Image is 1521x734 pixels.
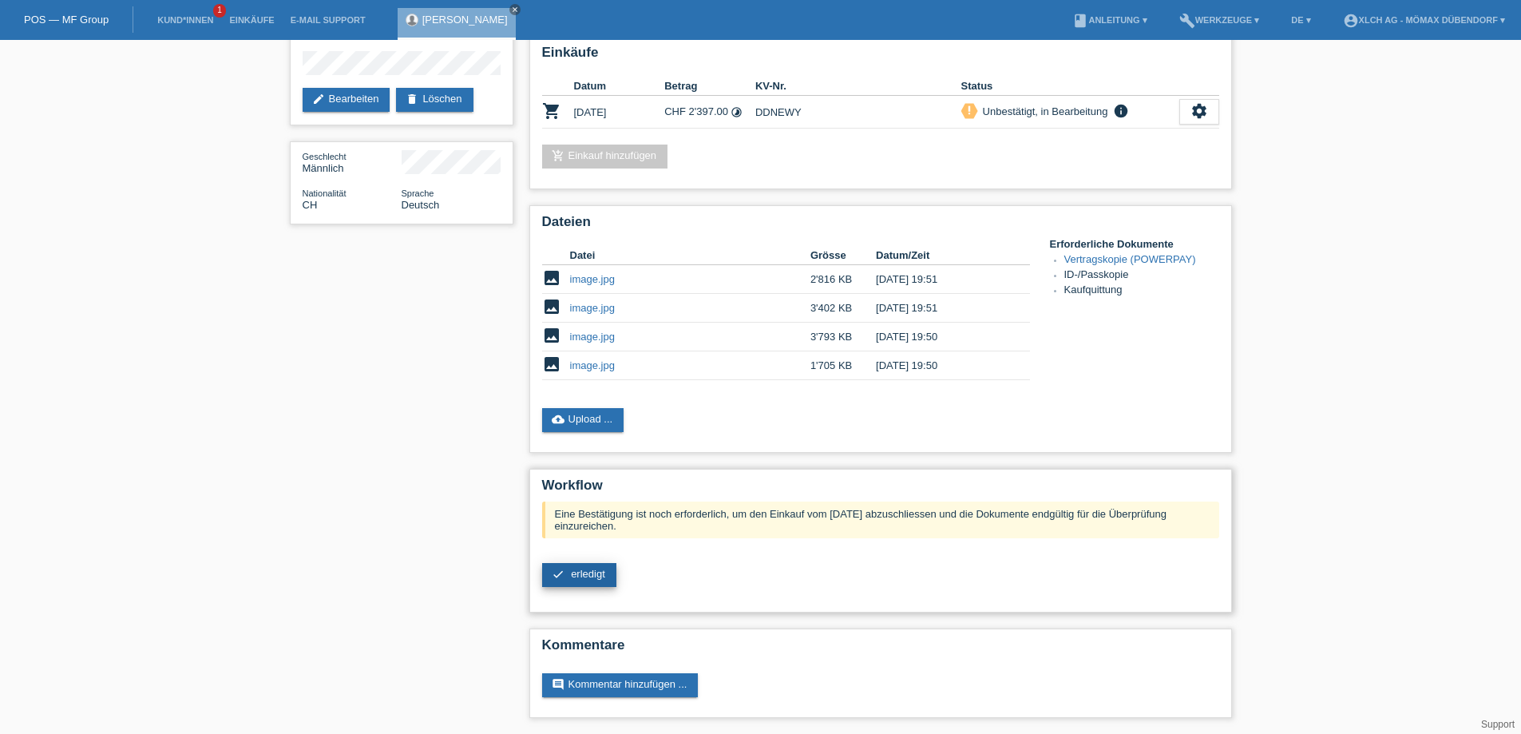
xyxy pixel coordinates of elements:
a: POS — MF Group [24,14,109,26]
th: Betrag [664,77,755,96]
i: priority_high [964,105,975,116]
td: DDNEWY [755,96,961,129]
i: POSP00028743 [542,101,561,121]
a: Support [1481,719,1515,730]
td: [DATE] [574,96,665,129]
span: Schweiz [303,199,318,211]
td: 1'705 KB [810,351,876,380]
div: Unbestätigt, in Bearbeitung [978,103,1108,120]
span: 1 [213,4,226,18]
i: build [1179,13,1195,29]
li: ID-/Passkopie [1064,268,1219,284]
td: CHF 2'397.00 [664,96,755,129]
div: Männlich [303,150,402,174]
th: Datum [574,77,665,96]
a: close [509,4,521,15]
th: KV-Nr. [755,77,961,96]
h4: Erforderliche Dokumente [1050,238,1219,250]
td: 3'402 KB [810,294,876,323]
a: image.jpg [570,331,615,343]
a: Vertragskopie (POWERPAY) [1064,253,1196,265]
a: cloud_uploadUpload ... [542,408,624,432]
div: Eine Bestätigung ist noch erforderlich, um den Einkauf vom [DATE] abzuschliessen und die Dokument... [542,502,1219,538]
i: book [1072,13,1088,29]
a: account_circleXLCH AG - Mömax Dübendorf ▾ [1335,15,1513,25]
th: Status [961,77,1179,96]
a: check erledigt [542,563,616,587]
a: add_shopping_cartEinkauf hinzufügen [542,145,668,169]
i: edit [312,93,325,105]
a: [PERSON_NAME] [422,14,508,26]
h2: Kommentare [542,637,1219,661]
td: 2'816 KB [810,265,876,294]
i: image [542,326,561,345]
a: DE ▾ [1283,15,1318,25]
a: commentKommentar hinzufügen ... [542,673,699,697]
span: Nationalität [303,188,347,198]
td: 3'793 KB [810,323,876,351]
span: Sprache [402,188,434,198]
span: erledigt [571,568,605,580]
td: [DATE] 19:51 [876,265,1007,294]
i: image [542,268,561,288]
i: close [511,6,519,14]
h2: Workflow [542,478,1219,502]
a: image.jpg [570,302,615,314]
td: [DATE] 19:50 [876,351,1007,380]
th: Datei [570,246,810,265]
li: Kaufquittung [1064,284,1219,299]
td: [DATE] 19:50 [876,323,1007,351]
a: image.jpg [570,359,615,371]
th: Grösse [810,246,876,265]
a: E-Mail Support [283,15,374,25]
a: Kund*innen [149,15,221,25]
i: info [1111,103,1131,119]
a: deleteLöschen [396,88,473,112]
i: image [542,355,561,374]
i: settings [1190,102,1208,120]
a: image.jpg [570,273,615,285]
i: comment [552,678,564,691]
a: Einkäufe [221,15,282,25]
span: Geschlecht [303,152,347,161]
span: Deutsch [402,199,440,211]
h2: Dateien [542,214,1219,238]
i: check [552,568,564,581]
i: delete [406,93,418,105]
a: buildWerkzeuge ▾ [1171,15,1268,25]
i: add_shopping_cart [552,149,564,162]
h2: Einkäufe [542,45,1219,69]
a: editBearbeiten [303,88,390,112]
a: bookAnleitung ▾ [1064,15,1155,25]
i: account_circle [1343,13,1359,29]
th: Datum/Zeit [876,246,1007,265]
i: image [542,297,561,316]
td: [DATE] 19:51 [876,294,1007,323]
i: Fixe Raten - Zinsübernahme durch Kunde (12 Raten) [731,106,743,118]
i: cloud_upload [552,413,564,426]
